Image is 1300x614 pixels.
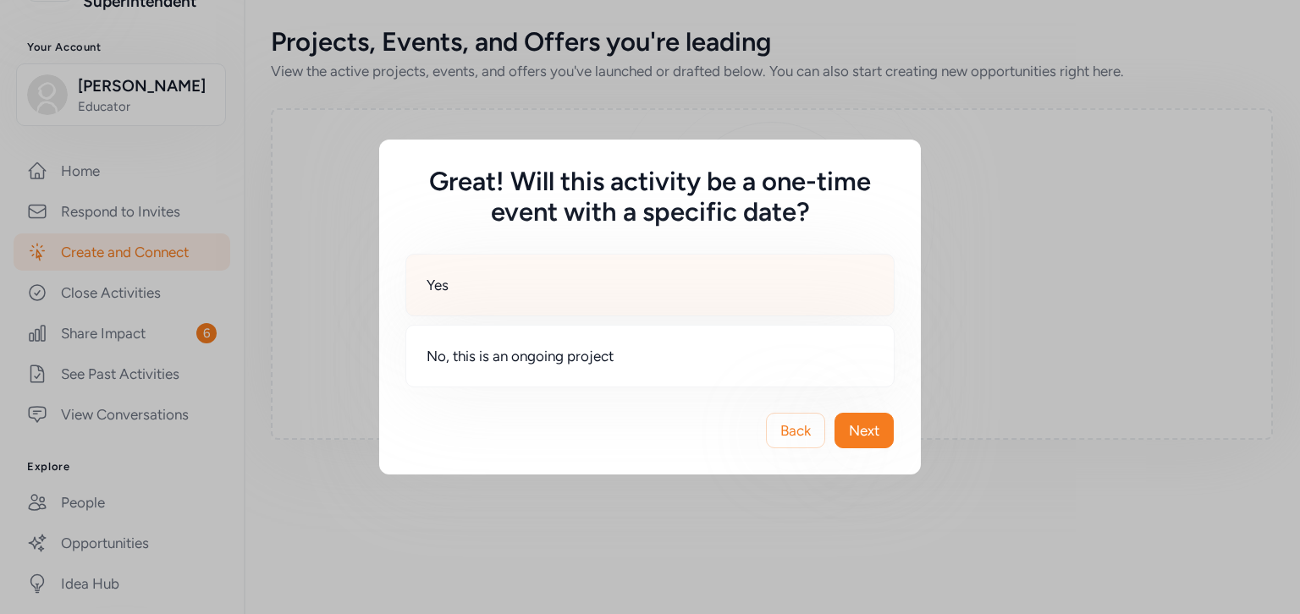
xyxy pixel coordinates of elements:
[406,167,894,228] h5: Great! Will this activity be a one-time event with a specific date?
[427,275,449,295] span: Yes
[427,346,614,366] span: No, this is an ongoing project
[766,413,825,448] button: Back
[849,420,879,441] span: Next
[835,413,894,448] button: Next
[780,420,811,441] span: Back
